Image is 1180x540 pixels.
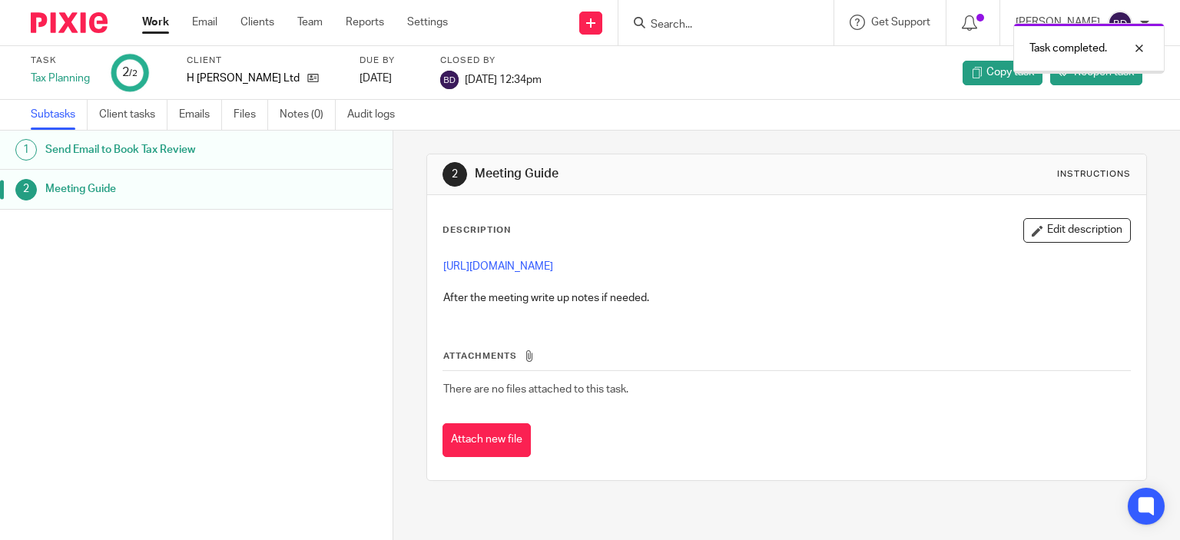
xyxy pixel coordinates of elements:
[187,55,340,67] label: Client
[442,162,467,187] div: 2
[15,179,37,200] div: 2
[440,55,542,67] label: Closed by
[31,12,108,33] img: Pixie
[122,64,138,81] div: 2
[31,71,92,86] div: Tax Planning
[234,100,268,130] a: Files
[407,15,448,30] a: Settings
[99,100,167,130] a: Client tasks
[187,71,300,86] p: H [PERSON_NAME] Ltd
[31,100,88,130] a: Subtasks
[192,15,217,30] a: Email
[443,261,553,272] a: [URL][DOMAIN_NAME]
[442,423,531,458] button: Attach new file
[346,15,384,30] a: Reports
[1029,41,1107,56] p: Task completed.
[280,100,336,130] a: Notes (0)
[45,177,267,200] h1: Meeting Guide
[360,71,421,86] div: [DATE]
[15,139,37,161] div: 1
[360,55,421,67] label: Due by
[297,15,323,30] a: Team
[465,74,542,84] span: [DATE] 12:34pm
[443,352,517,360] span: Attachments
[1057,168,1131,181] div: Instructions
[1108,11,1132,35] img: svg%3E
[129,69,138,78] small: /2
[347,100,406,130] a: Audit logs
[443,384,628,395] span: There are no files attached to this task.
[31,55,92,67] label: Task
[179,100,222,130] a: Emails
[443,290,1131,306] p: After the meeting write up notes if needed.
[1023,218,1131,243] button: Edit description
[440,71,459,89] img: svg%3E
[240,15,274,30] a: Clients
[45,138,267,161] h1: Send Email to Book Tax Review
[442,224,511,237] p: Description
[475,166,819,182] h1: Meeting Guide
[142,15,169,30] a: Work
